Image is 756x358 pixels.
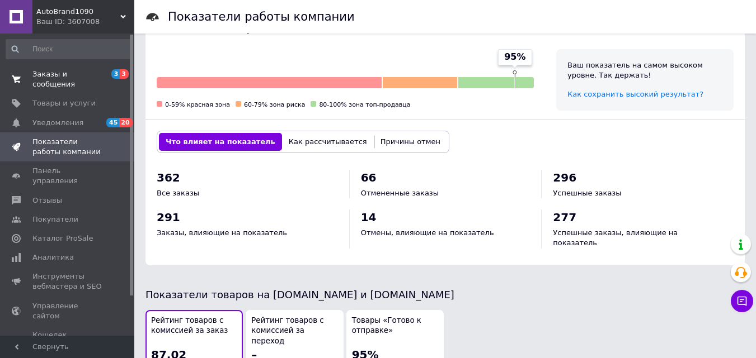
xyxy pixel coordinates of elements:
span: Аналитика [32,252,74,262]
span: 60-79% зона риска [244,101,305,108]
span: Отмены, влияющие на показатель [361,228,494,237]
span: Каталог ProSale [32,233,93,244]
span: Рейтинг товаров с комиссией за переход [251,316,337,347]
span: Отзывы [32,195,62,206]
span: Отмененные заказы [361,189,439,197]
div: Ваш показатель на самом высоком уровне. Так держать! [567,60,722,80]
span: Кошелек компании [32,330,104,350]
span: Показатели работы компании [32,137,104,157]
input: Поиск [6,39,132,59]
span: Показатели товаров на [DOMAIN_NAME] и [DOMAIN_NAME] [145,289,454,300]
span: Панель управления [32,166,104,186]
span: Все заказы [157,189,199,197]
h1: Показатели работы компании [168,10,355,23]
span: Управление сайтом [32,301,104,321]
button: Чат с покупателем [731,290,753,312]
span: 291 [157,211,180,224]
span: 277 [553,211,576,224]
button: Что влияет на показатель [159,133,282,151]
span: AutoBrand1090 [36,7,120,17]
button: Как рассчитывается [282,133,374,151]
span: 296 [553,171,576,184]
span: Успешные заказы, влияющие на показатель [553,228,678,247]
span: Инструменты вебмастера и SEO [32,271,104,292]
span: Товары «Готово к отправке» [352,316,438,336]
a: Как сохранить высокий результат? [567,90,703,98]
span: 362 [157,171,180,184]
span: Рейтинг товаров с комиссией за заказ [151,316,237,336]
span: 3 [111,69,120,79]
span: Покупатели [32,214,78,225]
span: 3 [120,69,129,79]
span: 95% [504,51,525,63]
span: 45 [106,118,119,127]
span: Успешные заказы [553,189,621,197]
span: 14 [361,211,377,224]
span: 66 [361,171,377,184]
span: 80-100% зона топ-продавца [319,101,410,108]
b: по состоянию на [DATE] [345,22,483,34]
span: Заказы, влияющие на показатель [157,228,287,237]
span: 20 [119,118,132,127]
button: Причины отмен [374,133,447,151]
span: Ваш показатель успешных заказов [157,22,483,34]
span: 0-59% красная зона [165,101,230,108]
span: Уведомления [32,118,83,128]
span: Заказы и сообщения [32,69,104,89]
span: Товары и услуги [32,98,96,108]
div: Ваш ID: 3607008 [36,17,134,27]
